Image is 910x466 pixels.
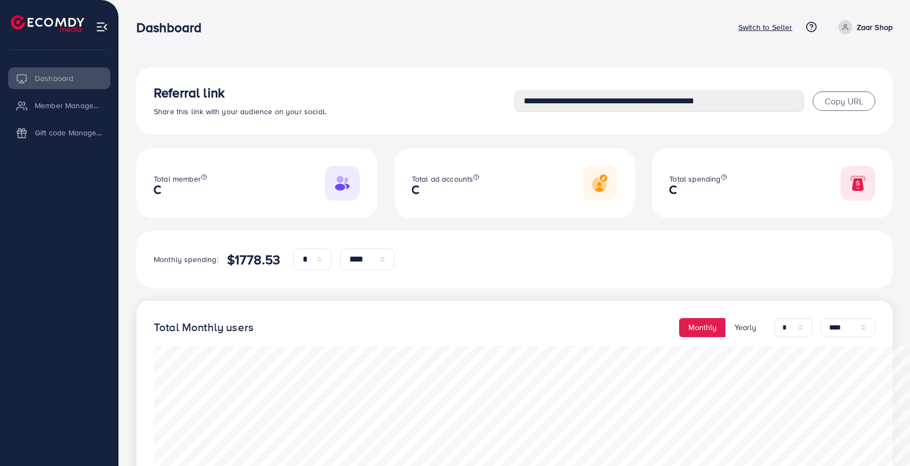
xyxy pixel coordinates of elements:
button: Copy URL [813,91,875,111]
span: Total ad accounts [412,173,474,184]
h4: Total Monthly users [154,321,254,334]
a: Zaar Shop [834,20,893,34]
span: Total spending [669,173,720,184]
p: Switch to Seller [738,21,793,34]
span: Total member [154,173,201,184]
img: Responsive image [325,166,360,201]
span: Copy URL [825,95,863,107]
span: Share this link with your audience on your social. [154,106,327,117]
img: Responsive image [840,166,875,201]
h3: Dashboard [136,20,210,35]
button: Monthly [679,318,726,337]
h3: Referral link [154,85,514,101]
button: Yearly [725,318,765,337]
p: Monthly spending: [154,253,218,266]
img: Responsive image [582,166,617,201]
img: menu [96,21,108,33]
h4: $1778.53 [227,252,280,268]
p: Zaar Shop [857,21,893,34]
img: logo [11,15,84,32]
